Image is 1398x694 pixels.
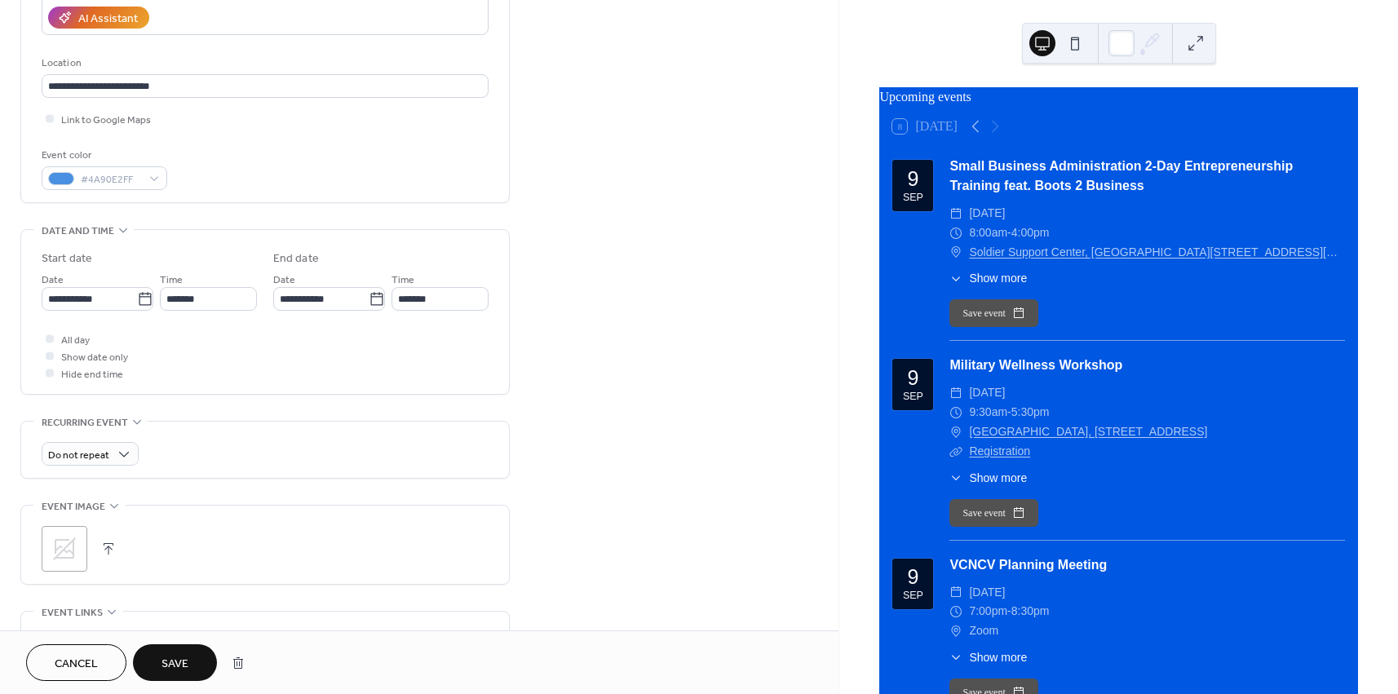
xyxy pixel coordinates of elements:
[969,621,998,641] span: Zoom
[949,299,1037,327] button: Save event
[160,272,183,289] span: Time
[273,250,319,267] div: End date
[949,422,962,442] div: ​
[907,169,918,189] div: 9
[949,403,962,422] div: ​
[1007,403,1011,422] span: -
[949,243,962,263] div: ​
[903,391,923,402] div: Sep
[42,414,128,431] span: Recurring event
[949,470,962,487] div: ​
[969,422,1207,442] a: [GEOGRAPHIC_DATA], [STREET_ADDRESS]
[969,243,1345,263] a: Soldier Support Center, [GEOGRAPHIC_DATA][STREET_ADDRESS][PERSON_NAME][PERSON_NAME]
[392,272,414,289] span: Time
[61,349,128,366] span: Show date only
[161,656,188,673] span: Save
[133,644,217,681] button: Save
[969,383,1005,403] span: [DATE]
[949,358,1122,372] a: Military Wellness Workshop
[949,470,1027,487] button: ​Show more
[949,223,962,243] div: ​
[949,270,962,287] div: ​
[949,621,962,641] div: ​
[903,590,923,601] div: Sep
[42,272,64,289] span: Date
[42,526,87,572] div: ;
[78,11,138,28] div: AI Assistant
[969,403,1007,422] span: 9:30am
[81,171,141,188] span: #4A90E2FF
[1011,602,1050,621] span: 8:30pm
[55,656,98,673] span: Cancel
[907,567,918,587] div: 9
[969,470,1027,487] span: Show more
[42,147,164,164] div: Event color
[949,270,1027,287] button: ​Show more
[969,444,1030,458] a: Registration
[969,649,1027,666] span: Show more
[42,498,105,515] span: Event image
[949,583,962,603] div: ​
[969,602,1007,621] span: 7:00pm
[969,270,1027,287] span: Show more
[42,604,103,621] span: Event links
[48,7,149,29] button: AI Assistant
[273,272,295,289] span: Date
[949,442,962,462] div: ​
[48,446,109,465] span: Do not repeat
[61,332,90,349] span: All day
[42,55,485,72] div: Location
[42,250,92,267] div: Start date
[879,87,1358,107] div: Upcoming events
[26,644,126,681] button: Cancel
[969,204,1005,223] span: [DATE]
[42,223,114,240] span: Date and time
[1011,223,1050,243] span: 4:00pm
[903,192,923,203] div: Sep
[949,204,962,223] div: ​
[1011,403,1050,422] span: 5:30pm
[949,602,962,621] div: ​
[907,368,918,388] div: 9
[969,223,1007,243] span: 8:00am
[1007,223,1011,243] span: -
[969,583,1005,603] span: [DATE]
[949,383,962,403] div: ​
[949,157,1345,196] div: Small Business Administration 2-Day Entrepreneurship Training feat. Boots 2 Business
[61,366,123,383] span: Hide end time
[1007,602,1011,621] span: -
[61,112,151,129] span: Link to Google Maps
[949,649,1027,666] button: ​Show more
[949,555,1345,575] div: VCNCV Planning Meeting
[949,649,962,666] div: ​
[949,499,1037,527] button: Save event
